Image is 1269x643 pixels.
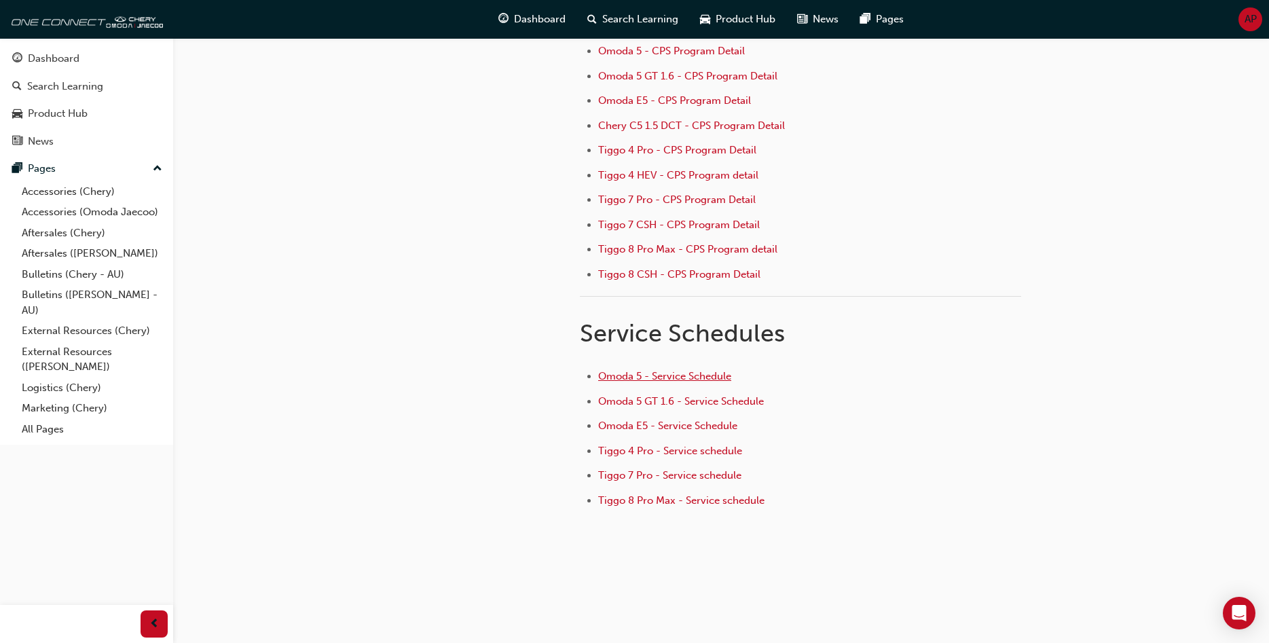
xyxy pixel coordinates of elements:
span: search-icon [12,81,22,93]
span: up-icon [153,160,162,178]
a: Dashboard [5,46,168,71]
a: Chery C5 1.5 DCT - CPS Program Detail [598,120,785,132]
span: search-icon [587,11,597,28]
a: guage-iconDashboard [488,5,576,33]
div: Product Hub [28,106,88,122]
a: Omoda 5 GT 1.6 - Service Schedule [598,395,764,407]
a: Omoda 5 GT 1.6 - CPS Program Detail [598,70,777,82]
div: News [28,134,54,149]
span: guage-icon [12,53,22,65]
a: Bulletins ([PERSON_NAME] - AU) [16,284,168,320]
a: Tiggo 4 Pro - CPS Program Detail [598,144,756,156]
a: Tiggo 7 CSH - CPS Program Detail [598,219,760,231]
a: car-iconProduct Hub [689,5,786,33]
button: DashboardSearch LearningProduct HubNews [5,43,168,156]
a: External Resources ([PERSON_NAME]) [16,342,168,378]
div: Search Learning [27,79,103,94]
span: pages-icon [12,163,22,175]
a: Tiggo 4 HEV - CPS Program detail [598,169,758,181]
span: pages-icon [860,11,870,28]
a: Omoda 5 - CPS Program Detail [598,45,745,57]
span: Dashboard [514,12,566,27]
span: Service Schedules [580,318,785,348]
a: Product Hub [5,101,168,126]
span: car-icon [12,108,22,120]
a: Aftersales (Chery) [16,223,168,244]
a: Search Learning [5,74,168,99]
a: Logistics (Chery) [16,378,168,399]
a: Tiggo 8 Pro Max - CPS Program detail [598,243,777,255]
a: External Resources (Chery) [16,320,168,342]
div: Pages [28,161,56,177]
span: prev-icon [149,616,160,633]
a: Omoda E5 - Service Schedule [598,420,737,432]
div: Open Intercom Messenger [1223,597,1255,629]
span: car-icon [700,11,710,28]
button: AP [1238,7,1262,31]
a: Bulletins (Chery - AU) [16,264,168,285]
span: News [813,12,839,27]
a: pages-iconPages [849,5,915,33]
a: news-iconNews [786,5,849,33]
div: Dashboard [28,51,79,67]
button: Pages [5,156,168,181]
span: news-icon [797,11,807,28]
a: Accessories (Omoda Jaecoo) [16,202,168,223]
a: Accessories (Chery) [16,181,168,202]
a: Tiggo 7 Pro - Service schedule [598,469,741,481]
a: Aftersales ([PERSON_NAME]) [16,243,168,264]
a: Tiggo 8 CSH - CPS Program Detail [598,268,760,280]
a: Tiggo 8 Pro Max - Service schedule [598,494,765,507]
span: AP [1245,12,1257,27]
span: guage-icon [498,11,509,28]
a: search-iconSearch Learning [576,5,689,33]
a: Omoda 5 - Service Schedule [598,370,731,382]
a: All Pages [16,419,168,440]
a: News [5,129,168,154]
a: Tiggo 4 Pro - Service schedule [598,445,742,457]
span: Pages [876,12,904,27]
span: Product Hub [716,12,775,27]
img: oneconnect [7,5,163,33]
a: Marketing (Chery) [16,398,168,419]
span: news-icon [12,136,22,148]
span: Search Learning [602,12,678,27]
a: Omoda E5 - CPS Program Detail [598,94,751,107]
a: Tiggo 7 Pro - CPS Program Detail [598,194,756,206]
